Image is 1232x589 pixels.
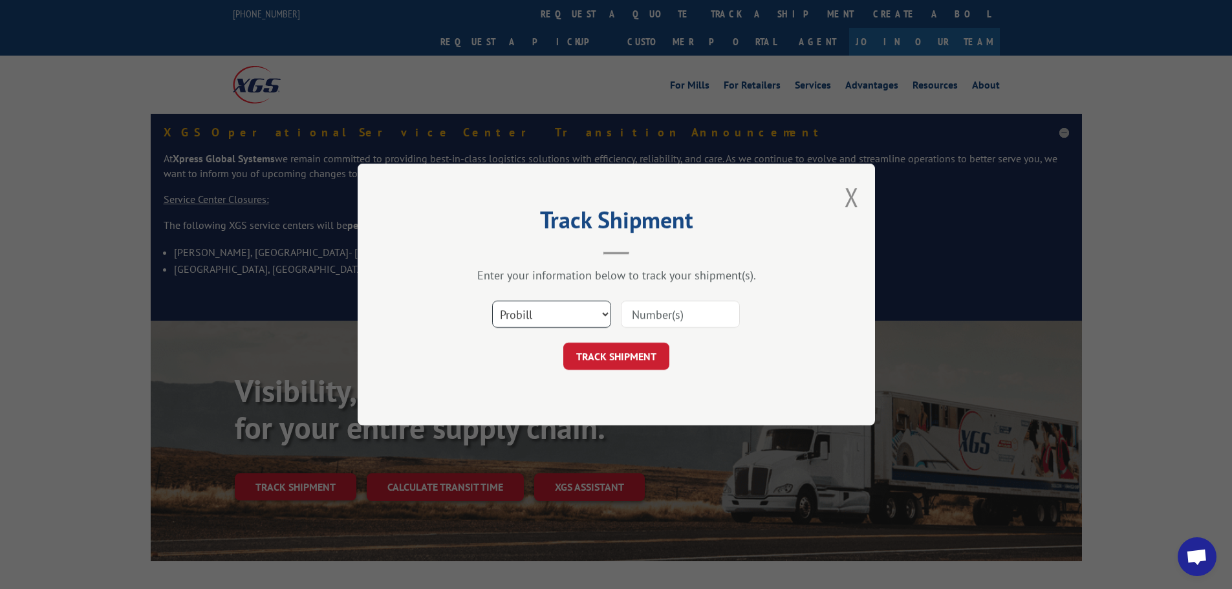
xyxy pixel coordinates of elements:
[422,211,810,235] h2: Track Shipment
[845,180,859,214] button: Close modal
[1178,537,1216,576] a: Open chat
[422,268,810,283] div: Enter your information below to track your shipment(s).
[621,301,740,328] input: Number(s)
[563,343,669,370] button: TRACK SHIPMENT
